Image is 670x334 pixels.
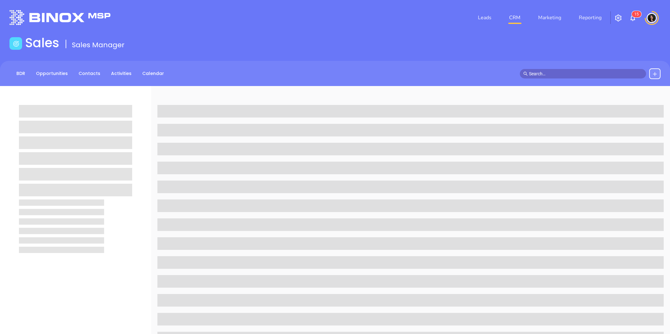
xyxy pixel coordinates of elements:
span: 1 [634,12,637,16]
span: search [523,72,528,76]
a: Opportunities [32,68,72,79]
img: user [647,13,657,23]
sup: 15 [632,11,641,17]
a: CRM [507,11,523,24]
img: logo [9,10,110,25]
h1: Sales [25,35,59,50]
a: Contacts [75,68,104,79]
a: Reporting [576,11,604,24]
img: iconSetting [614,14,622,22]
a: Activities [107,68,135,79]
a: Leads [475,11,494,24]
a: Marketing [536,11,564,24]
a: Calendar [138,68,168,79]
a: BDR [13,68,29,79]
input: Search… [529,70,643,77]
img: iconNotification [629,14,637,22]
span: Sales Manager [72,40,125,50]
span: 5 [637,12,639,16]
